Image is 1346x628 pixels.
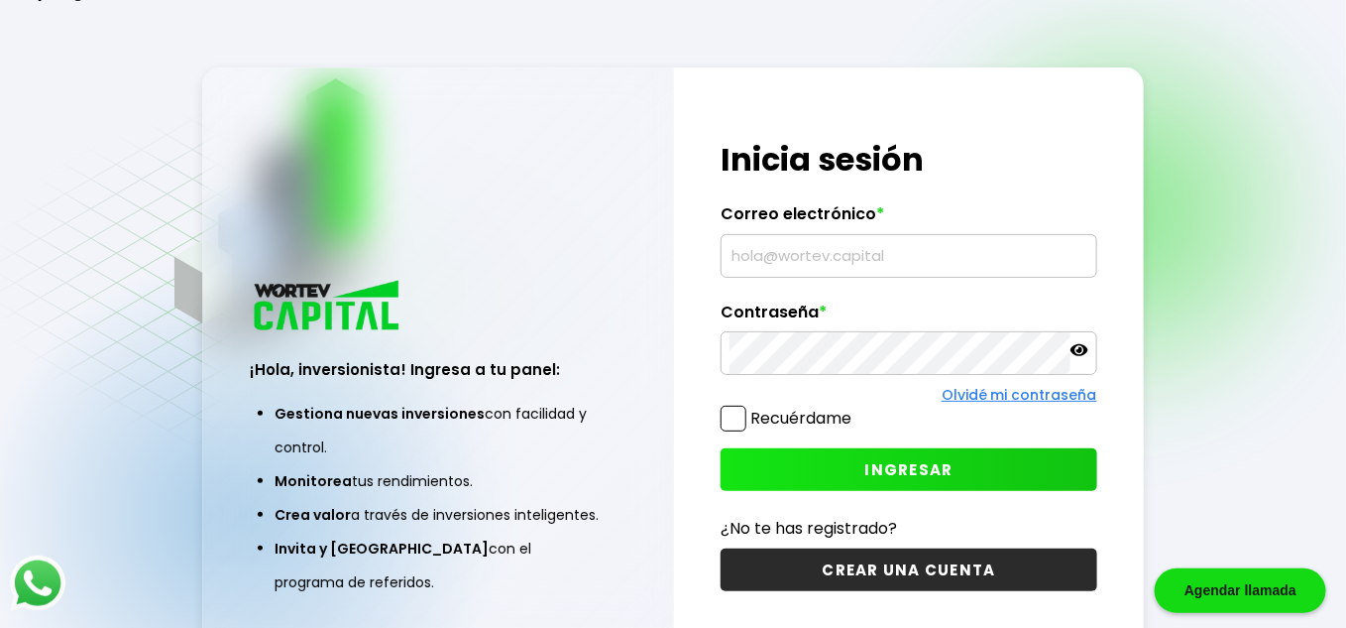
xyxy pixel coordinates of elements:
li: tus rendimientos. [275,464,601,498]
img: logo_wortev_capital [250,278,406,336]
li: con facilidad y control. [275,397,601,464]
p: ¿No te has registrado? [721,516,1096,541]
span: Invita y [GEOGRAPHIC_DATA] [275,539,489,559]
a: ¿No te has registrado?CREAR UNA CUENTA [721,516,1096,591]
img: logos_whatsapp-icon.242b2217.svg [10,556,65,611]
h3: ¡Hola, inversionista! Ingresa a tu panel: [250,358,625,381]
a: Olvidé mi contraseña [942,385,1097,405]
span: Gestiona nuevas inversiones [275,404,485,424]
h1: Inicia sesión [721,136,1096,184]
span: Monitorea [275,471,352,491]
div: Agendar llamada [1155,568,1326,613]
label: Contraseña [721,303,1096,332]
button: INGRESAR [721,448,1096,491]
input: hola@wortev.capital [729,235,1087,277]
span: INGRESAR [865,459,953,480]
label: Correo electrónico [721,204,1096,234]
li: con el programa de referidos. [275,532,601,599]
button: CREAR UNA CUENTA [721,549,1096,591]
label: Recuérdame [750,407,851,430]
li: a través de inversiones inteligentes. [275,498,601,532]
span: Crea valor [275,505,351,525]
